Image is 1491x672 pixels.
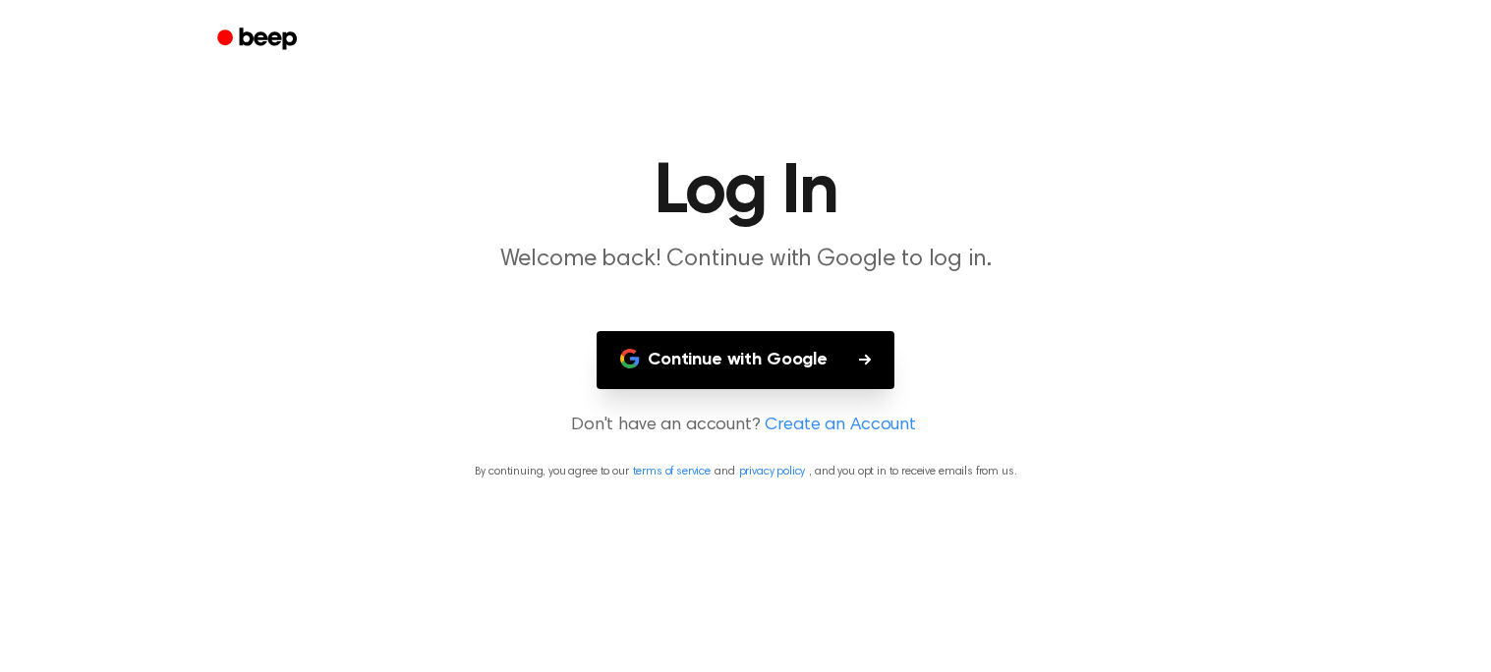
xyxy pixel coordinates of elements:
[739,466,806,477] a: privacy policy
[597,331,894,389] button: Continue with Google
[24,463,1467,480] p: By continuing, you agree to our and , and you opt in to receive emails from us.
[243,157,1249,228] h1: Log In
[633,466,711,477] a: terms of service
[765,413,916,439] a: Create an Account
[369,244,1123,276] p: Welcome back! Continue with Google to log in.
[24,413,1467,439] p: Don't have an account?
[203,21,315,59] a: Beep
